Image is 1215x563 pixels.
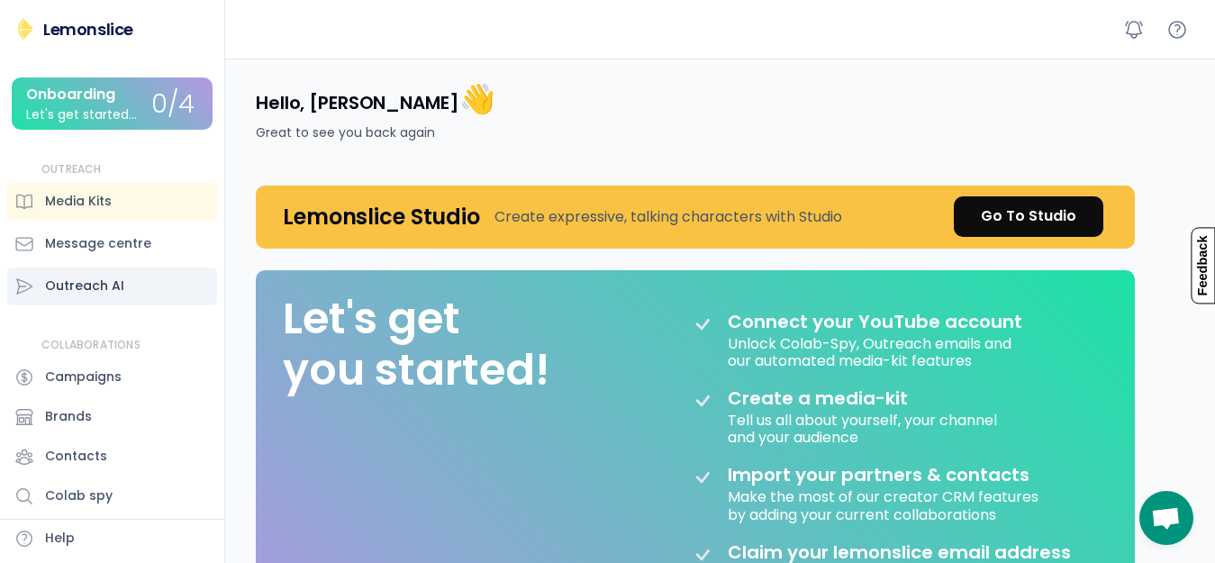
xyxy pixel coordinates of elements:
[43,18,133,41] div: Lemonslice
[256,80,494,118] h4: Hello, [PERSON_NAME]
[728,486,1042,522] div: Make the most of our creator CRM features by adding your current collaborations
[45,192,112,211] div: Media Kits
[45,234,151,253] div: Message centre
[954,196,1103,237] a: Go To Studio
[45,447,107,466] div: Contacts
[45,529,75,548] div: Help
[151,91,195,119] div: 0/4
[283,293,549,396] div: Let's get you started!
[728,409,1001,446] div: Tell us all about yourself, your channel and your audience
[728,541,1071,563] div: Claim your lemonslice email address
[14,18,36,40] img: Lemonslice
[26,86,115,103] div: Onboarding
[728,332,1015,369] div: Unlock Colab-Spy, Outreach emails and our automated media-kit features
[45,407,92,426] div: Brands
[494,206,842,228] div: Create expressive, talking characters with Studio
[41,162,102,177] div: OUTREACH
[1139,491,1193,545] div: Open chat
[256,123,435,142] div: Great to see you back again
[45,486,113,505] div: Colab spy
[41,338,141,353] div: COLLABORATIONS
[981,205,1076,227] div: Go To Studio
[728,387,953,409] div: Create a media-kit
[283,203,480,231] h4: Lemonslice Studio
[728,311,1022,332] div: Connect your YouTube account
[459,78,495,119] font: 👋
[45,368,122,386] div: Campaigns
[728,464,1029,486] div: Import your partners & contacts
[45,277,124,295] div: Outreach AI
[26,108,137,122] div: Let's get started...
